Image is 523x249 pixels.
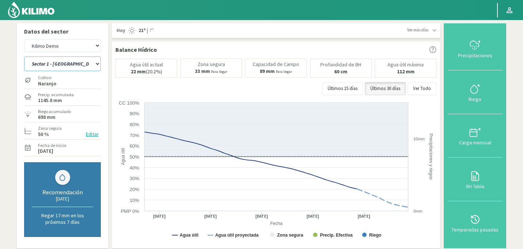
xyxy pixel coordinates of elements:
text: 10mm [413,137,425,141]
button: Riego [447,70,503,114]
text: 70% [130,133,139,138]
b: 89 mm [260,68,275,74]
text: Fecha [270,221,283,226]
div: Riego [450,97,500,102]
span: Hoy [115,27,125,34]
text: 50% [130,154,139,160]
text: [DATE] [153,214,166,219]
label: Zona segura [38,125,62,132]
button: Ver Todo [408,82,436,95]
div: Temporadas pasadas [450,227,500,232]
text: Agua útil [180,233,198,238]
label: 698 mm [38,115,56,120]
div: Carga mensual [450,140,500,145]
button: Últimos 30 días [365,82,406,95]
text: Riego [369,233,381,238]
text: 30% [130,176,139,181]
text: [DATE] [306,214,319,219]
span: | [147,27,148,34]
p: Profundidad de BH [320,62,361,67]
text: [DATE] [358,214,370,219]
text: 10% [130,198,139,203]
label: Naranjo [38,81,56,86]
text: Precipitaciones y riegos [428,133,434,180]
button: Carga mensual [447,114,503,157]
label: Riego acumulado [38,108,71,115]
text: 80% [130,122,139,127]
p: Datos del sector [24,27,101,36]
label: Precip. acumulada [38,92,74,98]
button: Editar [84,130,101,139]
button: Precipitaciones [447,27,503,70]
small: Para llegar [276,69,292,74]
b: 60 cm [334,68,347,75]
strong: 21º [138,27,146,34]
div: [DATE] [32,196,93,202]
button: Últimos 15 días [322,82,363,95]
p: Agua útil actual [130,62,163,67]
p: Balance Hídrico [115,45,157,54]
text: Zona segura [277,233,304,238]
text: 40% [130,165,139,171]
p: (20.2%) [131,69,162,74]
text: 0mm [413,209,422,213]
b: 112 mm [397,68,415,75]
p: Regar 17 mm en los próximos 7 días [32,212,93,225]
button: Temporadas pasadas [447,201,503,245]
label: 1145.8 mm [38,98,62,103]
text: 60% [130,143,139,149]
button: BH Tabla [447,157,503,201]
b: 33 mm [195,68,210,74]
p: Zona segura [198,62,225,67]
text: [DATE] [255,214,268,219]
text: [DATE] [204,214,217,219]
small: Para llegar [211,69,228,74]
label: Cultivo [38,74,56,81]
span: 7º [148,27,153,34]
text: PMP 0% [121,209,140,214]
label: Fecha de inicio [38,142,66,149]
label: [DATE] [38,149,53,153]
b: 22 mm [131,68,146,75]
text: Agua útil [121,148,126,165]
div: BH Tabla [450,184,500,189]
div: Recomendación [32,188,93,196]
div: Precipitaciones [450,53,500,58]
text: 90% [130,111,139,116]
p: Agua útil máxima [388,62,424,67]
text: Precip. Efectiva [320,233,353,238]
p: Capacidad de Campo [253,62,299,67]
label: 50 % [38,132,49,137]
text: Agua útil proyectada [215,233,259,238]
text: CC 100% [119,100,139,106]
span: Ver más días [407,27,429,33]
img: Kilimo [7,1,55,19]
text: 20% [130,187,139,192]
